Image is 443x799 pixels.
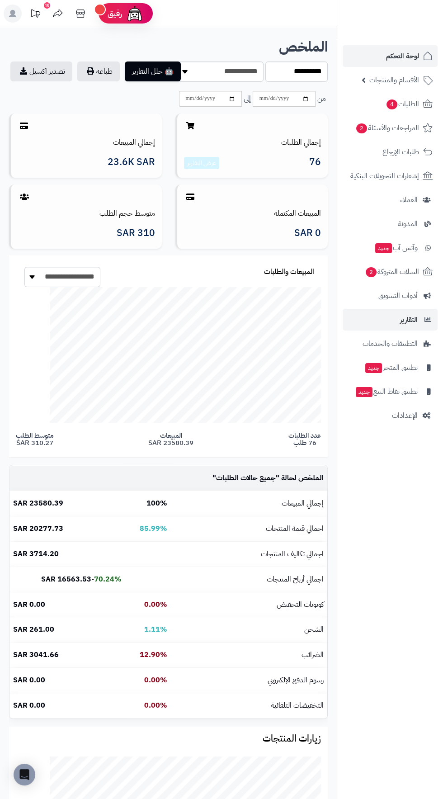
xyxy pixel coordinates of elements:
span: إشعارات التحويلات البنكية [350,170,419,182]
td: اجمالي قيمة المنتجات [171,516,327,541]
b: 3714.20 SAR [13,548,59,559]
img: ai-face.png [126,5,144,23]
span: تطبيق نقاط البيع [355,385,418,398]
td: رسوم الدفع الإلكتروني [171,668,327,693]
td: - [9,567,125,592]
span: رفيق [108,8,122,19]
span: لوحة التحكم [386,50,419,62]
span: 23.6K SAR [108,157,155,167]
td: الملخص لحالة " " [171,466,327,491]
span: الأقسام والمنتجات [369,74,419,86]
span: 76 [309,157,321,170]
span: 2 [356,123,367,133]
span: العملاء [400,194,418,206]
a: تصدير اكسيل [10,61,72,81]
td: إجمالي المبيعات [171,491,327,516]
span: السلات المتروكة [365,265,419,278]
div: 10 [44,2,50,9]
span: 2 [366,267,377,277]
span: طلبات الإرجاع [382,146,419,158]
span: التطبيقات والخدمات [363,337,418,350]
b: 85.99% [140,523,167,534]
a: تطبيق نقاط البيعجديد [343,381,438,402]
a: التطبيقات والخدمات [343,333,438,355]
span: 4 [386,99,397,109]
span: الطلبات [386,98,419,110]
b: 0.00 SAR [13,700,45,711]
span: المبيعات 23580.39 SAR [148,432,193,447]
b: 23580.39 SAR [13,498,63,509]
h3: المبيعات والطلبات [264,268,314,276]
td: الشحن [171,617,327,642]
b: الملخص [279,36,328,57]
td: التخفيضات التلقائية [171,693,327,718]
b: 1.11% [144,624,167,635]
a: إشعارات التحويلات البنكية [343,165,438,187]
a: أدوات التسويق [343,285,438,307]
a: السلات المتروكة2 [343,261,438,283]
span: متوسط الطلب 310.27 SAR [16,432,53,447]
span: المدونة [398,217,418,230]
span: أدوات التسويق [378,289,418,302]
a: لوحة التحكم [343,45,438,67]
span: من [317,94,326,104]
span: التقارير [400,313,418,326]
a: إجمالي الطلبات [281,137,321,148]
a: عرض التقارير [187,158,216,168]
span: عدد الطلبات 76 طلب [288,432,321,447]
b: 100% [146,498,167,509]
b: 16563.53 SAR [41,574,91,585]
a: الإعدادات [343,405,438,426]
span: الإعدادات [392,409,418,422]
button: 🤖 حلل التقارير [125,61,181,81]
a: العملاء [343,189,438,211]
span: إلى [244,94,251,104]
b: 12.90% [140,649,167,660]
img: logo-2.png [382,24,434,43]
a: طلبات الإرجاع [343,141,438,163]
td: كوبونات التخفيض [171,592,327,617]
b: 261.00 SAR [13,624,54,635]
b: 0.00% [144,599,167,610]
b: 0.00% [144,700,167,711]
span: 0 SAR [294,228,321,238]
a: الطلبات4 [343,93,438,115]
a: المراجعات والأسئلة2 [343,117,438,139]
button: طباعة [77,61,120,81]
td: اجمالي أرباح المنتجات [171,567,327,592]
b: 0.00 SAR [13,675,45,686]
span: وآتس آب [374,241,418,254]
b: 3041.66 SAR [13,649,59,660]
a: وآتس آبجديد [343,237,438,259]
h3: زيارات المنتجات [16,733,321,744]
span: جميع حالات الطلبات [216,473,276,483]
b: 20277.73 SAR [13,523,63,534]
td: اجمالي تكاليف المنتجات [171,542,327,567]
span: جديد [365,363,382,373]
b: 0.00 SAR [13,599,45,610]
div: Open Intercom Messenger [14,764,35,785]
td: الضرائب [171,643,327,667]
a: المبيعات المكتملة [274,208,321,219]
a: تحديثات المنصة [24,5,47,25]
a: المدونة [343,213,438,235]
span: جديد [375,243,392,253]
span: جديد [356,387,372,397]
span: تطبيق المتجر [364,361,418,374]
a: تطبيق المتجرجديد [343,357,438,378]
a: إجمالي المبيعات [113,137,155,148]
a: التقارير [343,309,438,331]
span: 310 SAR [117,228,155,238]
a: متوسط حجم الطلب [99,208,155,219]
b: 70.24% [94,574,122,585]
span: المراجعات والأسئلة [355,122,419,134]
b: 0.00% [144,675,167,686]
